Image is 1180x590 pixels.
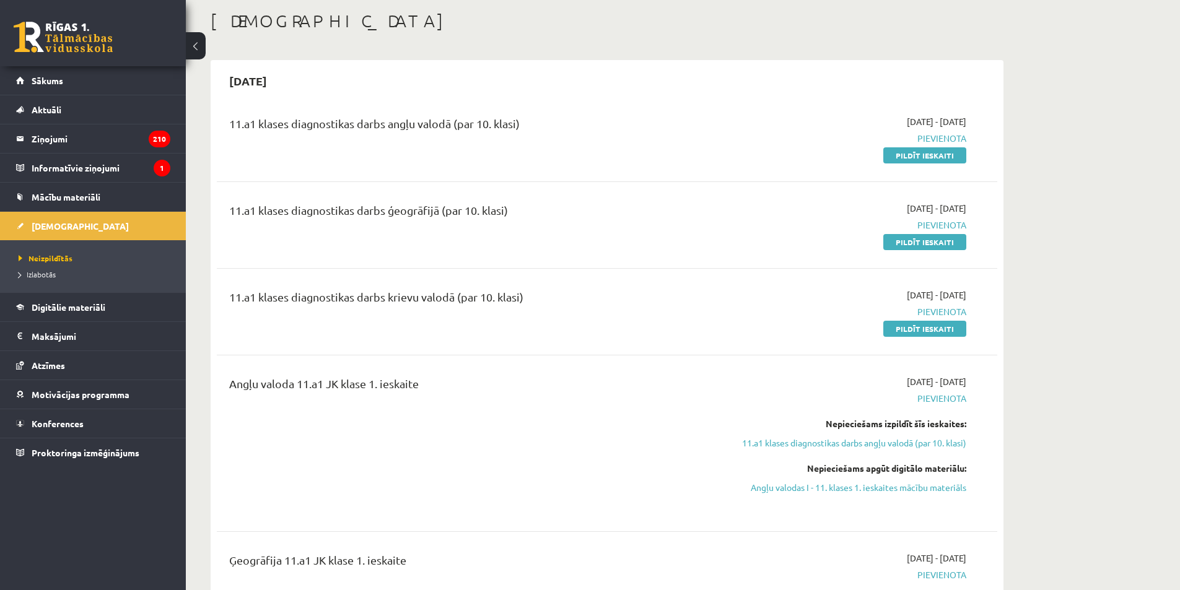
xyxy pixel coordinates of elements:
[733,481,966,494] a: Angļu valodas I - 11. klases 1. ieskaites mācību materiāls
[907,202,966,215] span: [DATE] - [DATE]
[229,375,714,398] div: Angļu valoda 11.a1 JK klase 1. ieskaite
[16,380,170,409] a: Motivācijas programma
[883,147,966,163] a: Pildīt ieskaiti
[19,253,173,264] a: Neizpildītās
[32,104,61,115] span: Aktuāli
[733,305,966,318] span: Pievienota
[217,66,279,95] h2: [DATE]
[32,220,129,232] span: [DEMOGRAPHIC_DATA]
[32,322,170,350] legend: Maksājumi
[907,375,966,388] span: [DATE] - [DATE]
[883,234,966,250] a: Pildīt ieskaiti
[733,462,966,475] div: Nepieciešams apgūt digitālo materiālu:
[154,160,170,176] i: 1
[32,75,63,86] span: Sākums
[16,212,170,240] a: [DEMOGRAPHIC_DATA]
[229,115,714,138] div: 11.a1 klases diagnostikas darbs angļu valodā (par 10. klasi)
[16,66,170,95] a: Sākums
[211,11,1003,32] h1: [DEMOGRAPHIC_DATA]
[19,269,173,280] a: Izlabotās
[16,351,170,380] a: Atzīmes
[16,95,170,124] a: Aktuāli
[229,288,714,311] div: 11.a1 klases diagnostikas darbs krievu valodā (par 10. klasi)
[907,552,966,565] span: [DATE] - [DATE]
[32,302,105,313] span: Digitālie materiāli
[16,154,170,182] a: Informatīvie ziņojumi1
[32,389,129,400] span: Motivācijas programma
[14,22,113,53] a: Rīgas 1. Tālmācības vidusskola
[16,293,170,321] a: Digitālie materiāli
[733,568,966,581] span: Pievienota
[733,132,966,145] span: Pievienota
[16,409,170,438] a: Konferences
[16,438,170,467] a: Proktoringa izmēģinājums
[16,322,170,350] a: Maksājumi
[733,219,966,232] span: Pievienota
[907,288,966,302] span: [DATE] - [DATE]
[16,124,170,153] a: Ziņojumi210
[229,552,714,575] div: Ģeogrāfija 11.a1 JK klase 1. ieskaite
[229,202,714,225] div: 11.a1 klases diagnostikas darbs ģeogrāfijā (par 10. klasi)
[32,418,84,429] span: Konferences
[733,392,966,405] span: Pievienota
[32,447,139,458] span: Proktoringa izmēģinājums
[32,154,170,182] legend: Informatīvie ziņojumi
[32,360,65,371] span: Atzīmes
[733,417,966,430] div: Nepieciešams izpildīt šīs ieskaites:
[733,436,966,449] a: 11.a1 klases diagnostikas darbs angļu valodā (par 10. klasi)
[16,183,170,211] a: Mācību materiāli
[907,115,966,128] span: [DATE] - [DATE]
[149,131,170,147] i: 210
[32,124,170,153] legend: Ziņojumi
[19,253,72,263] span: Neizpildītās
[883,321,966,337] a: Pildīt ieskaiti
[19,269,56,279] span: Izlabotās
[32,191,100,202] span: Mācību materiāli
